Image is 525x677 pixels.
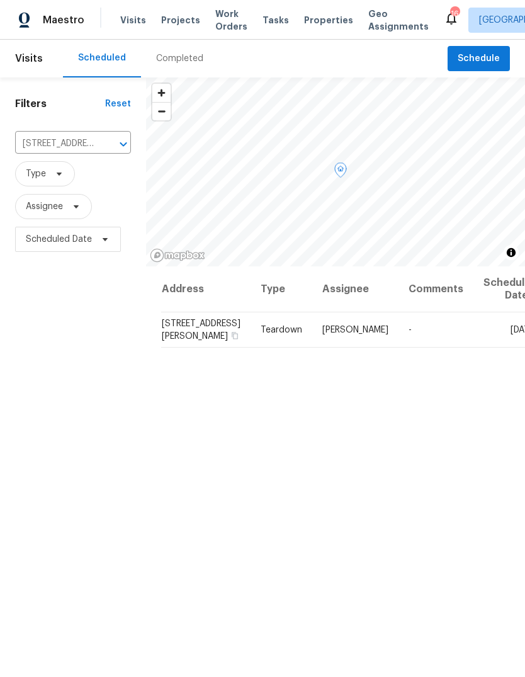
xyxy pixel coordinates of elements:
button: Schedule [448,46,510,72]
div: Completed [156,52,203,65]
div: Scheduled [78,52,126,64]
div: Map marker [334,162,347,182]
h1: Filters [15,98,105,110]
span: Visits [15,45,43,72]
span: Zoom out [152,103,171,120]
div: Reset [105,98,131,110]
span: Assignee [26,200,63,213]
button: Zoom out [152,102,171,120]
span: Properties [304,14,353,26]
span: Projects [161,14,200,26]
span: Teardown [261,326,302,334]
span: Toggle attribution [507,246,515,259]
th: Address [161,266,251,312]
th: Assignee [312,266,398,312]
span: Tasks [262,16,289,25]
button: Toggle attribution [504,245,519,260]
span: Work Orders [215,8,247,33]
button: Copy Address [229,330,240,341]
a: Mapbox homepage [150,248,205,263]
button: Zoom in [152,84,171,102]
span: Type [26,168,46,180]
th: Type [251,266,312,312]
span: - [409,326,412,334]
span: Visits [120,14,146,26]
button: Open [115,135,132,153]
input: Search for an address... [15,134,96,154]
span: Schedule [458,51,500,67]
span: Scheduled Date [26,233,92,246]
span: Geo Assignments [368,8,429,33]
span: [STREET_ADDRESS][PERSON_NAME] [162,319,240,341]
th: Comments [398,266,473,312]
span: Maestro [43,14,84,26]
div: 16 [450,8,459,20]
span: [PERSON_NAME] [322,326,388,334]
